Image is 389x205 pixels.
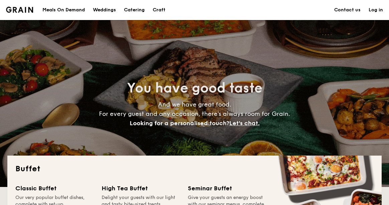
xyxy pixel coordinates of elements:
img: Grain [6,7,33,13]
div: Seminar Buffet [188,184,266,193]
div: High Tea Buffet [102,184,180,193]
a: Logotype [6,7,33,13]
h2: Buffet [15,164,374,174]
div: Classic Buffet [15,184,94,193]
span: Let's chat. [229,120,260,127]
